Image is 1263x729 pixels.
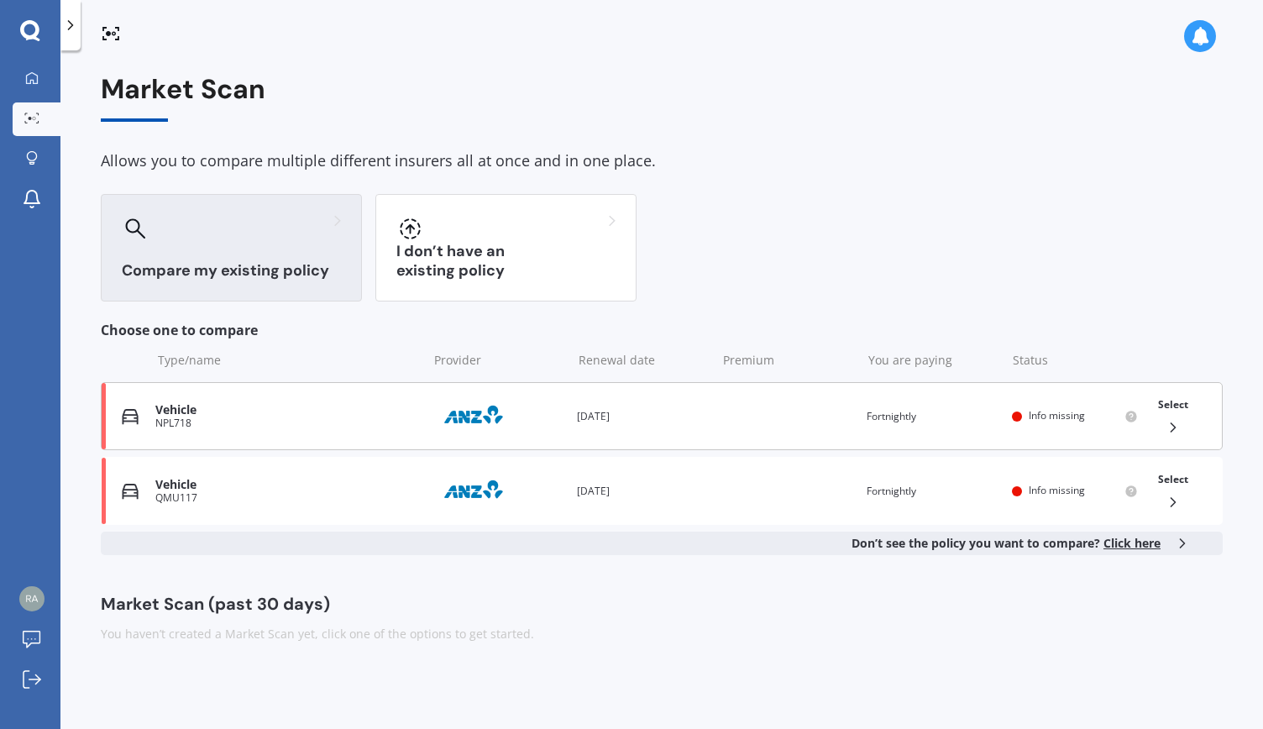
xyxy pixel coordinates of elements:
div: Allows you to compare multiple different insurers all at once and in one place. [101,149,1223,174]
div: Vehicle [155,403,418,417]
div: [DATE] [577,483,709,500]
div: Premium [723,352,854,369]
img: Vehicle [122,408,139,425]
div: You haven’t created a Market Scan yet, click one of the options to get started. [101,626,1223,642]
img: ANZ [432,401,516,433]
b: Don’t see the policy you want to compare? [852,535,1161,552]
div: Provider [434,352,565,369]
div: Type/name [158,352,421,369]
img: 34bfa242b89743b7084dea00c6272db5 [19,586,45,611]
span: Select [1158,397,1188,412]
div: Vehicle [155,478,418,492]
img: Vehicle [122,483,139,500]
div: Market Scan (past 30 days) [101,595,1223,612]
div: You are paying [868,352,999,369]
img: ANZ [432,475,516,507]
span: Info missing [1029,483,1085,497]
div: [DATE] [577,408,709,425]
div: Fortnightly [867,408,998,425]
div: Choose one to compare [101,322,1223,338]
h3: I don’t have an existing policy [396,242,616,281]
span: Info missing [1029,408,1085,422]
div: QMU117 [155,492,418,504]
h3: Compare my existing policy [122,261,341,281]
div: Fortnightly [867,483,998,500]
span: Select [1158,472,1188,486]
div: Market Scan [101,74,1223,122]
div: NPL718 [155,417,418,429]
span: Click here [1103,535,1161,551]
div: Renewal date [579,352,710,369]
div: Status [1013,352,1139,369]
